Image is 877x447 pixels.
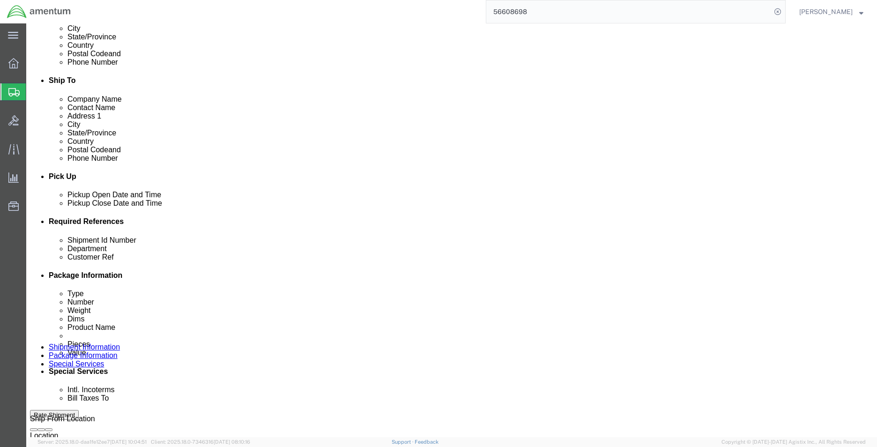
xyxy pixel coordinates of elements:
iframe: FS Legacy Container [26,23,877,437]
span: [DATE] 08:10:16 [214,439,250,445]
span: [DATE] 10:04:51 [110,439,147,445]
input: Search for shipment number, reference number [486,0,771,23]
span: Copyright © [DATE]-[DATE] Agistix Inc., All Rights Reserved [721,438,866,446]
span: Client: 2025.18.0-7346316 [151,439,250,445]
a: Support [392,439,415,445]
span: Server: 2025.18.0-daa1fe12ee7 [37,439,147,445]
button: [PERSON_NAME] [799,6,864,17]
span: Rigoberto Magallan [799,7,853,17]
img: logo [7,5,71,19]
a: Feedback [415,439,438,445]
